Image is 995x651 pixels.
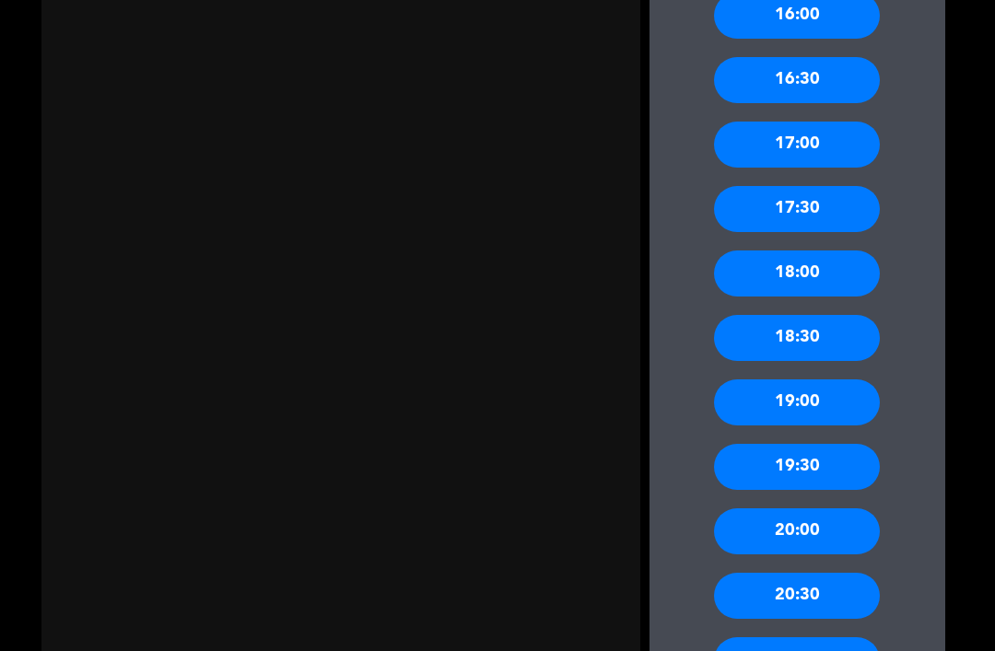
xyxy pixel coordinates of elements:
div: 17:30 [714,186,880,232]
div: 17:00 [714,122,880,168]
div: 19:30 [714,444,880,490]
div: 19:00 [714,379,880,425]
div: 16:30 [714,57,880,103]
div: 18:30 [714,315,880,361]
div: 20:00 [714,508,880,554]
div: 20:30 [714,573,880,619]
div: 18:00 [714,250,880,296]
